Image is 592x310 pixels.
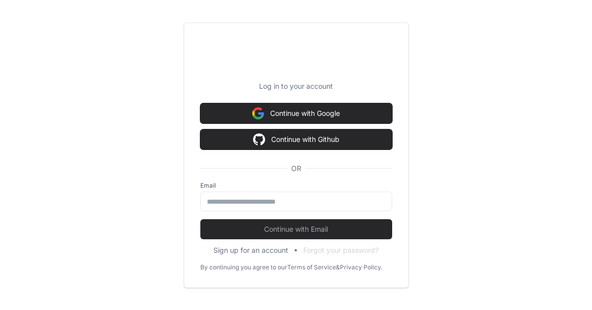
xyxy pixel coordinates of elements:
[200,182,392,190] label: Email
[200,103,392,123] button: Continue with Google
[200,129,392,149] button: Continue with Github
[287,263,336,271] a: Terms of Service
[252,103,264,123] img: Sign in with google
[303,245,379,255] button: Forgot your password?
[200,224,392,234] span: Continue with Email
[200,263,287,271] div: By continuing you agree to our
[253,129,265,149] img: Sign in with google
[213,245,288,255] button: Sign up for an account
[340,263,382,271] a: Privacy Policy.
[200,81,392,91] p: Log in to your account
[336,263,340,271] div: &
[287,164,305,174] span: OR
[200,219,392,239] button: Continue with Email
